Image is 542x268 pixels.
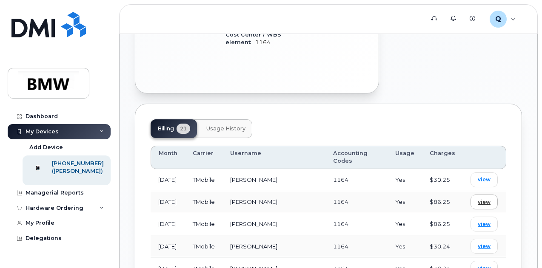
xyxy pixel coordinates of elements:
[430,243,455,251] div: $30.24
[471,195,498,209] a: view
[333,220,348,227] span: 1164
[478,198,491,206] span: view
[185,191,223,213] td: TMobile
[430,220,455,228] div: $86.25
[223,213,325,235] td: [PERSON_NAME]
[478,243,491,250] span: view
[422,146,463,169] th: Charges
[223,191,325,213] td: [PERSON_NAME]
[255,39,271,45] span: 1164
[388,191,422,213] td: Yes
[388,146,422,169] th: Usage
[471,239,498,254] a: view
[223,235,325,257] td: [PERSON_NAME]
[388,213,422,235] td: Yes
[151,235,185,257] td: [DATE]
[185,235,223,257] td: TMobile
[325,146,388,169] th: Accounting Codes
[333,243,348,250] span: 1164
[484,11,522,28] div: QT53303
[478,176,491,183] span: view
[430,198,455,206] div: $86.25
[185,213,223,235] td: TMobile
[430,176,455,184] div: $30.25
[151,146,185,169] th: Month
[471,217,498,231] a: view
[333,198,348,205] span: 1164
[185,146,223,169] th: Carrier
[151,191,185,213] td: [DATE]
[505,231,536,262] iframe: Messenger Launcher
[225,31,281,45] span: Cost Center / WBS element
[206,125,245,132] span: Usage History
[388,235,422,257] td: Yes
[185,169,223,191] td: TMobile
[151,169,185,191] td: [DATE]
[151,213,185,235] td: [DATE]
[223,169,325,191] td: [PERSON_NAME]
[471,172,498,187] a: view
[478,220,491,228] span: view
[223,146,325,169] th: Username
[388,169,422,191] td: Yes
[495,14,501,24] span: Q
[333,176,348,183] span: 1164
